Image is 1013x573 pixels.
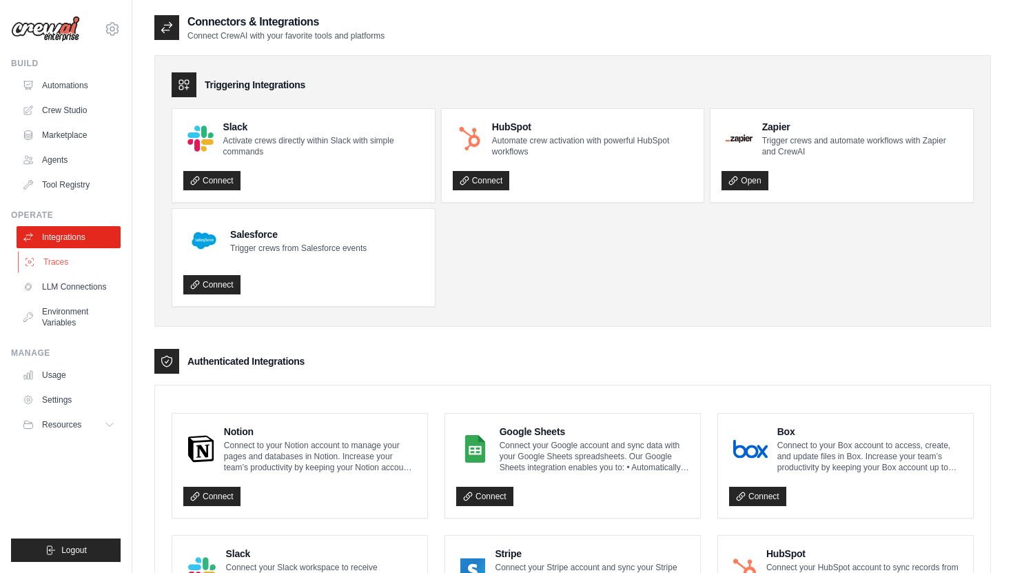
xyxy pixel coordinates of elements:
a: Connect [183,171,241,190]
a: Environment Variables [17,301,121,334]
a: Connect [183,275,241,294]
h4: Box [777,425,962,439]
a: Automations [17,74,121,97]
div: Manage [11,348,121,359]
h4: Google Sheets [500,425,689,439]
a: Connect [729,487,786,506]
img: HubSpot Logo [457,125,482,151]
a: Connect [456,487,513,506]
h3: Authenticated Integrations [187,354,305,368]
button: Resources [17,414,121,436]
h4: HubSpot [766,547,962,561]
p: Connect to your Notion account to manage your pages and databases in Notion. Increase your team’s... [224,440,416,473]
div: Build [11,58,121,69]
h4: Slack [226,547,416,561]
a: Usage [17,364,121,386]
a: Open [722,171,768,190]
h4: Stripe [495,547,689,561]
h3: Triggering Integrations [205,78,305,92]
img: Slack Logo [187,125,214,152]
a: Tool Registry [17,174,121,196]
a: Connect [183,487,241,506]
a: Settings [17,389,121,411]
h2: Connectors & Integrations [187,14,385,30]
a: Crew Studio [17,99,121,121]
p: Trigger crews from Salesforce events [230,243,367,254]
a: Agents [17,149,121,171]
p: Connect to your Box account to access, create, and update files in Box. Increase your team’s prod... [777,440,962,473]
div: Operate [11,210,121,221]
img: Zapier Logo [726,134,752,143]
a: Integrations [17,226,121,248]
span: Resources [42,419,81,430]
img: Box Logo [733,435,768,463]
h4: Slack [223,120,424,134]
img: Notion Logo [187,435,214,463]
p: Automate crew activation with powerful HubSpot workflows [492,135,693,157]
p: Activate crews directly within Slack with simple commands [223,135,424,157]
h4: HubSpot [492,120,693,134]
a: Marketplace [17,124,121,146]
a: LLM Connections [17,276,121,298]
h4: Zapier [762,120,962,134]
img: Logo [11,16,80,42]
h4: Salesforce [230,228,367,241]
a: Traces [18,251,122,273]
img: Google Sheets Logo [460,435,490,463]
img: Salesforce Logo [187,224,221,257]
h4: Notion [224,425,416,439]
a: Connect [453,171,510,190]
button: Logout [11,539,121,562]
p: Trigger crews and automate workflows with Zapier and CrewAI [762,135,962,157]
p: Connect CrewAI with your favorite tools and platforms [187,30,385,41]
p: Connect your Google account and sync data with your Google Sheets spreadsheets. Our Google Sheets... [500,440,689,473]
span: Logout [61,545,87,556]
